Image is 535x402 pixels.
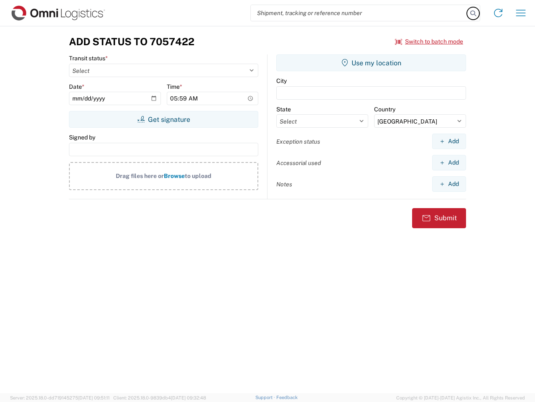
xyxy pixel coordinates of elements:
button: Switch to batch mode [395,35,463,49]
label: Exception status [276,138,320,145]
label: City [276,77,287,85]
button: Add [432,176,466,192]
label: Time [167,83,182,90]
span: Client: 2025.18.0-9839db4 [113,395,206,400]
a: Support [255,395,276,400]
span: Copyright © [DATE]-[DATE] Agistix Inc., All Rights Reserved [396,394,525,402]
span: Drag files here or [116,173,164,179]
label: Transit status [69,54,108,62]
button: Add [432,134,466,149]
button: Submit [412,208,466,228]
button: Add [432,155,466,170]
label: State [276,106,291,113]
h3: Add Status to 7057422 [69,36,194,48]
label: Country [374,106,395,113]
label: Accessorial used [276,159,321,167]
label: Notes [276,180,292,188]
label: Signed by [69,134,95,141]
input: Shipment, tracking or reference number [251,5,467,21]
span: [DATE] 09:51:11 [78,395,110,400]
span: [DATE] 09:32:48 [171,395,206,400]
button: Use my location [276,54,466,71]
a: Feedback [276,395,298,400]
span: Browse [164,173,185,179]
button: Get signature [69,111,258,128]
label: Date [69,83,84,90]
span: Server: 2025.18.0-dd719145275 [10,395,110,400]
span: to upload [185,173,211,179]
